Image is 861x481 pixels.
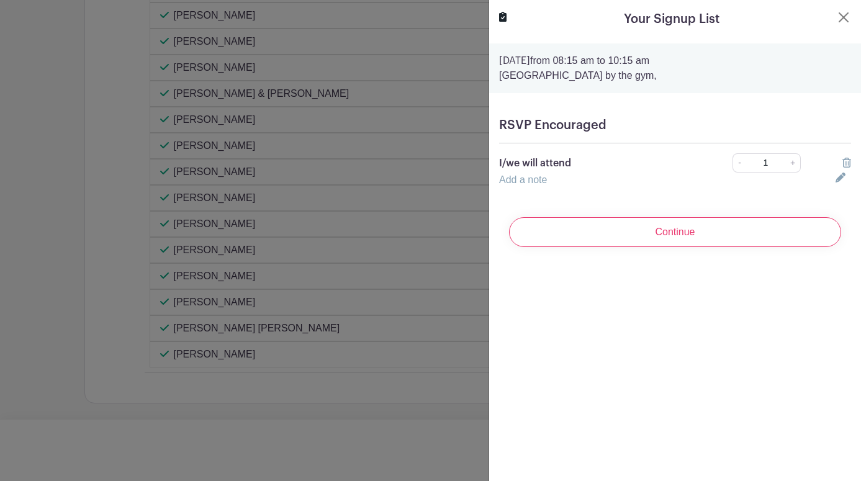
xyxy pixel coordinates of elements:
p: [GEOGRAPHIC_DATA] by the gym, [499,68,851,83]
p: I/we will attend [499,156,698,171]
a: + [785,153,801,173]
button: Close [836,10,851,25]
strong: [DATE] [499,56,530,66]
h5: RSVP Encouraged [499,118,851,133]
input: Continue [509,217,841,247]
a: - [733,153,746,173]
a: Add a note [499,174,547,185]
p: from 08:15 am to 10:15 am [499,53,851,68]
h5: Your Signup List [624,10,719,29]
